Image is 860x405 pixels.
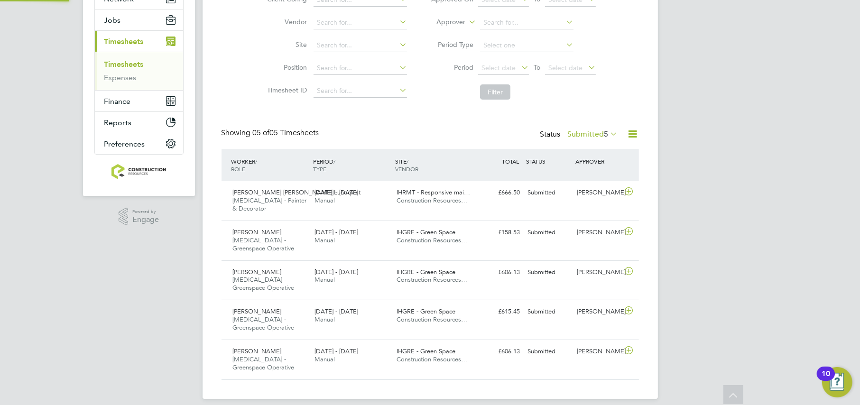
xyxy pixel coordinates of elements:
span: Manual [314,355,335,363]
button: Timesheets [95,31,183,52]
span: ROLE [231,165,246,173]
span: / [333,157,335,165]
span: Manual [314,276,335,284]
div: PERIOD [311,153,393,177]
div: APPROVER [573,153,622,170]
div: [PERSON_NAME] [573,225,622,240]
label: Site [264,40,307,49]
span: Engage [132,216,159,224]
span: Manual [314,196,335,204]
span: VENDOR [395,165,418,173]
label: Period [431,63,473,72]
span: Construction Resources… [397,196,467,204]
span: [PERSON_NAME] [233,307,282,315]
img: construction-resources-logo-retina.png [111,164,166,179]
a: Go to home page [94,164,184,179]
span: TYPE [313,165,326,173]
div: Submitted [524,225,573,240]
span: Finance [104,97,131,106]
div: Submitted [524,185,573,201]
span: Powered by [132,208,159,216]
span: [MEDICAL_DATA] - Greenspace Operative [233,276,295,292]
button: Finance [95,91,183,111]
div: [PERSON_NAME] [573,344,622,359]
span: [PERSON_NAME] [PERSON_NAME] Lundqvist [233,188,361,196]
div: [PERSON_NAME] [573,185,622,201]
label: Position [264,63,307,72]
span: [MEDICAL_DATA] - Greenspace Operative [233,236,295,252]
input: Search for... [314,16,407,29]
a: Expenses [104,73,137,82]
label: Submitted [568,129,618,139]
div: £158.53 [475,225,524,240]
span: TOTAL [502,157,519,165]
div: £615.45 [475,304,524,320]
div: Submitted [524,304,573,320]
a: Timesheets [104,60,144,69]
span: Preferences [104,139,145,148]
label: Vendor [264,18,307,26]
div: Submitted [524,265,573,280]
button: Reports [95,112,183,133]
span: Manual [314,236,335,244]
div: £606.13 [475,344,524,359]
span: Timesheets [104,37,144,46]
input: Search for... [314,39,407,52]
input: Search for... [480,16,573,29]
a: Powered byEngage [119,208,159,226]
div: Status [540,128,620,141]
div: SITE [393,153,475,177]
div: Submitted [524,344,573,359]
span: Select date [548,64,583,72]
div: Timesheets [95,52,183,90]
span: Construction Resources… [397,236,467,244]
span: Construction Resources… [397,355,467,363]
input: Search for... [314,62,407,75]
span: 5 [604,129,609,139]
span: Reports [104,118,132,127]
span: [PERSON_NAME] [233,268,282,276]
button: Open Resource Center, 10 new notifications [822,367,852,397]
span: Construction Resources… [397,315,467,323]
div: [PERSON_NAME] [573,265,622,280]
span: [DATE] - [DATE] [314,268,358,276]
span: 05 Timesheets [253,128,319,138]
label: Timesheet ID [264,86,307,94]
div: 10 [822,374,830,386]
span: [DATE] - [DATE] [314,188,358,196]
span: IHGRE - Green Space [397,228,455,236]
span: [DATE] - [DATE] [314,228,358,236]
span: IHGRE - Green Space [397,347,455,355]
button: Jobs [95,9,183,30]
span: Manual [314,315,335,323]
span: [DATE] - [DATE] [314,347,358,355]
span: Select date [481,64,516,72]
span: IHGRE - Green Space [397,268,455,276]
input: Search for... [314,84,407,98]
span: IHRMT - Responsive mai… [397,188,470,196]
span: [PERSON_NAME] [233,347,282,355]
button: Filter [480,84,510,100]
span: Construction Resources… [397,276,467,284]
input: Select one [480,39,573,52]
span: [DATE] - [DATE] [314,307,358,315]
div: Showing [222,128,321,138]
span: [MEDICAL_DATA] - Painter & Decorator [233,196,307,212]
span: / [256,157,258,165]
span: 05 of [253,128,270,138]
div: STATUS [524,153,573,170]
span: [MEDICAL_DATA] - Greenspace Operative [233,315,295,331]
div: WORKER [229,153,311,177]
span: [PERSON_NAME] [233,228,282,236]
span: To [531,61,543,74]
div: £606.13 [475,265,524,280]
span: [MEDICAL_DATA] - Greenspace Operative [233,355,295,371]
div: [PERSON_NAME] [573,304,622,320]
div: £666.50 [475,185,524,201]
label: Approver [423,18,465,27]
span: Jobs [104,16,121,25]
span: / [407,157,408,165]
button: Preferences [95,133,183,154]
span: IHGRE - Green Space [397,307,455,315]
label: Period Type [431,40,473,49]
